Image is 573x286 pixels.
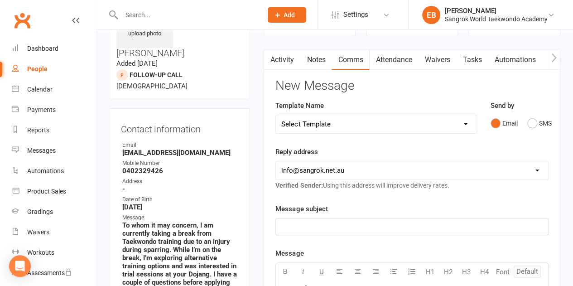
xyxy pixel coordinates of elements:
[27,147,56,154] div: Messages
[418,49,456,70] a: Waivers
[369,49,418,70] a: Attendance
[122,159,238,168] div: Mobile Number
[130,71,183,78] span: Follow-up Call
[445,7,548,15] div: [PERSON_NAME]
[122,195,238,204] div: Date of Birth
[439,263,457,281] button: H2
[457,263,475,281] button: H3
[9,255,31,277] div: Open Intercom Messenger
[456,49,488,70] a: Tasks
[27,106,56,113] div: Payments
[27,65,48,73] div: People
[12,141,96,161] a: Messages
[491,100,514,111] label: Send by
[332,49,369,70] a: Comms
[122,149,238,157] strong: [EMAIL_ADDRESS][DOMAIN_NAME]
[119,9,256,21] input: Search...
[122,177,238,186] div: Address
[122,203,238,211] strong: [DATE]
[12,120,96,141] a: Reports
[300,49,332,70] a: Notes
[312,263,330,281] button: U
[12,222,96,242] a: Waivers
[475,263,493,281] button: H4
[121,121,238,134] h3: Contact information
[122,185,238,193] strong: -
[491,115,518,132] button: Email
[12,79,96,100] a: Calendar
[268,7,306,23] button: Add
[12,242,96,263] a: Workouts
[527,115,552,132] button: SMS
[12,39,96,59] a: Dashboard
[122,141,238,150] div: Email
[12,59,96,79] a: People
[493,263,511,281] button: Font
[116,82,188,90] span: [DEMOGRAPHIC_DATA]
[275,248,303,259] label: Message
[12,161,96,181] a: Automations
[122,213,238,222] div: Message:
[27,269,72,276] div: Assessments
[422,6,440,24] div: EB
[514,266,541,277] input: Default
[27,45,58,52] div: Dashboard
[275,146,318,157] label: Reply address
[12,100,96,120] a: Payments
[12,181,96,202] a: Product Sales
[275,100,323,111] label: Template Name
[27,188,66,195] div: Product Sales
[27,249,54,256] div: Workouts
[27,228,49,236] div: Waivers
[11,9,34,32] a: Clubworx
[27,208,53,215] div: Gradings
[12,263,96,283] a: Assessments
[275,182,449,189] span: Using this address will improve delivery rates.
[12,202,96,222] a: Gradings
[27,86,53,93] div: Calendar
[343,5,368,25] span: Settings
[319,268,323,276] span: U
[27,167,64,175] div: Automations
[275,182,323,189] strong: Verified Sender:
[122,167,238,175] strong: 0402329426
[264,49,300,70] a: Activity
[421,263,439,281] button: H1
[445,15,548,23] div: Sangrok World Taekwondo Academy
[275,79,549,93] h3: New Message
[488,49,542,70] a: Automations
[27,126,49,134] div: Reports
[284,11,295,19] span: Add
[116,59,158,68] time: Added [DATE]
[275,204,327,214] label: Message subject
